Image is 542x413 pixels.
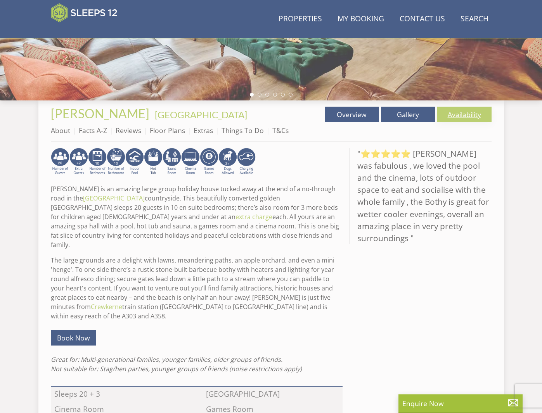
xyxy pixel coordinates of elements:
[116,126,141,135] a: Reviews
[237,148,256,176] img: AD_4nXcnT2OPG21WxYUhsl9q61n1KejP7Pk9ESVM9x9VetD-X_UXXoxAKaMRZGYNcSGiAsmGyKm0QlThER1osyFXNLmuYOVBV...
[144,148,163,176] img: AD_4nXcpX5uDwed6-YChlrI2BYOgXwgg3aqYHOhRm0XfZB-YtQW2NrmeCr45vGAfVKUq4uWnc59ZmEsEzoF5o39EWARlT1ewO...
[272,126,289,135] a: T&Cs
[79,126,107,135] a: Facts A-Z
[107,148,125,176] img: AD_4nXfvn8RXFi48Si5WD_ef5izgnipSIXhRnV2E_jgdafhtv5bNmI08a5B0Z5Dh6wygAtJ5Dbjjt2cCuRgwHFAEvQBwYj91q...
[397,10,448,28] a: Contact Us
[51,387,191,401] li: Sleeps 20 + 3
[51,106,152,121] a: [PERSON_NAME]
[325,107,379,122] a: Overview
[88,148,107,176] img: AD_4nXfZxIz6BQB9SA1qRR_TR-5tIV0ZeFY52bfSYUXaQTY3KXVpPtuuoZT3Ql3RNthdyy4xCUoonkMKBfRi__QKbC4gcM_TO...
[51,256,343,321] p: The large grounds are a delight with lawns, meandering paths, an apple orchard, and even a mini '...
[51,126,70,135] a: About
[457,10,492,28] a: Search
[275,10,325,28] a: Properties
[236,213,272,221] a: extra charge
[203,387,343,401] li: [GEOGRAPHIC_DATA]
[69,148,88,176] img: AD_4nXeXCOE_OdmEy92lFEB9p7nyvg-9T1j8Q7yQMnDgopRzbTNR3Fwoz3levE1lBACinI3iQWtmcm3GLYMw3-AC-bi-kylLi...
[51,148,69,176] img: AD_4nXex3qvy3sy6BM-Br1RXWWSl0DFPk6qVqJlDEOPMeFX_TIH0N77Wmmkf8Pcs8dCh06Ybzq_lkzmDAO5ABz7s_BDarUBnZ...
[91,302,122,311] a: Crewkerne
[381,107,435,122] a: Gallery
[437,107,492,122] a: Availability
[51,330,96,345] a: Book Now
[150,126,185,135] a: Floor Plans
[181,148,200,176] img: AD_4nXd2nb48xR8nvNoM3_LDZbVoAMNMgnKOBj_-nFICa7dvV-HbinRJhgdpEvWfsaax6rIGtCJThxCG8XbQQypTL5jAHI8VF...
[163,148,181,176] img: AD_4nXdjbGEeivCGLLmyT_JEP7bTfXsjgyLfnLszUAQeQ4RcokDYHVBt5R8-zTDbAVICNoGv1Dwc3nsbUb1qR6CAkrbZUeZBN...
[200,148,218,176] img: AD_4nXdrZMsjcYNLGsKuA84hRzvIbesVCpXJ0qqnwZoX5ch9Zjv73tWe4fnFRs2gJ9dSiUubhZXckSJX_mqrZBmYExREIfryF...
[334,10,387,28] a: My Booking
[51,184,343,249] p: [PERSON_NAME] is an amazing large group holiday house tucked away at the end of a no-through road...
[83,194,145,202] a: [GEOGRAPHIC_DATA]
[194,126,213,135] a: Extras
[155,109,247,120] a: [GEOGRAPHIC_DATA]
[51,355,302,373] em: Great for: Multi-generational families, younger families, older groups of friends. Not suitable f...
[152,109,247,120] span: -
[218,148,237,176] img: AD_4nXfVJ1m9w4EMMbFjuD7zUgI0tuAFSIqlFBxnoOORi2MjIyaBJhe_C7my_EDccl4s4fHEkrSKwLb6ZhQ-Uxcdi3V3QSydP...
[51,106,149,121] span: [PERSON_NAME]
[47,27,128,34] iframe: Customer reviews powered by Trustpilot
[125,148,144,176] img: AD_4nXei2dp4L7_L8OvME76Xy1PUX32_NMHbHVSts-g-ZAVb8bILrMcUKZI2vRNdEqfWP017x6NFeUMZMqnp0JYknAB97-jDN...
[51,3,118,22] img: Sleeps 12
[402,398,519,408] p: Enquire Now
[222,126,264,135] a: Things To Do
[349,148,492,245] blockquote: "⭐⭐⭐⭐⭐ [PERSON_NAME] was fabulous , we loved the pool and the cinema, lots of outdoor space to ea...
